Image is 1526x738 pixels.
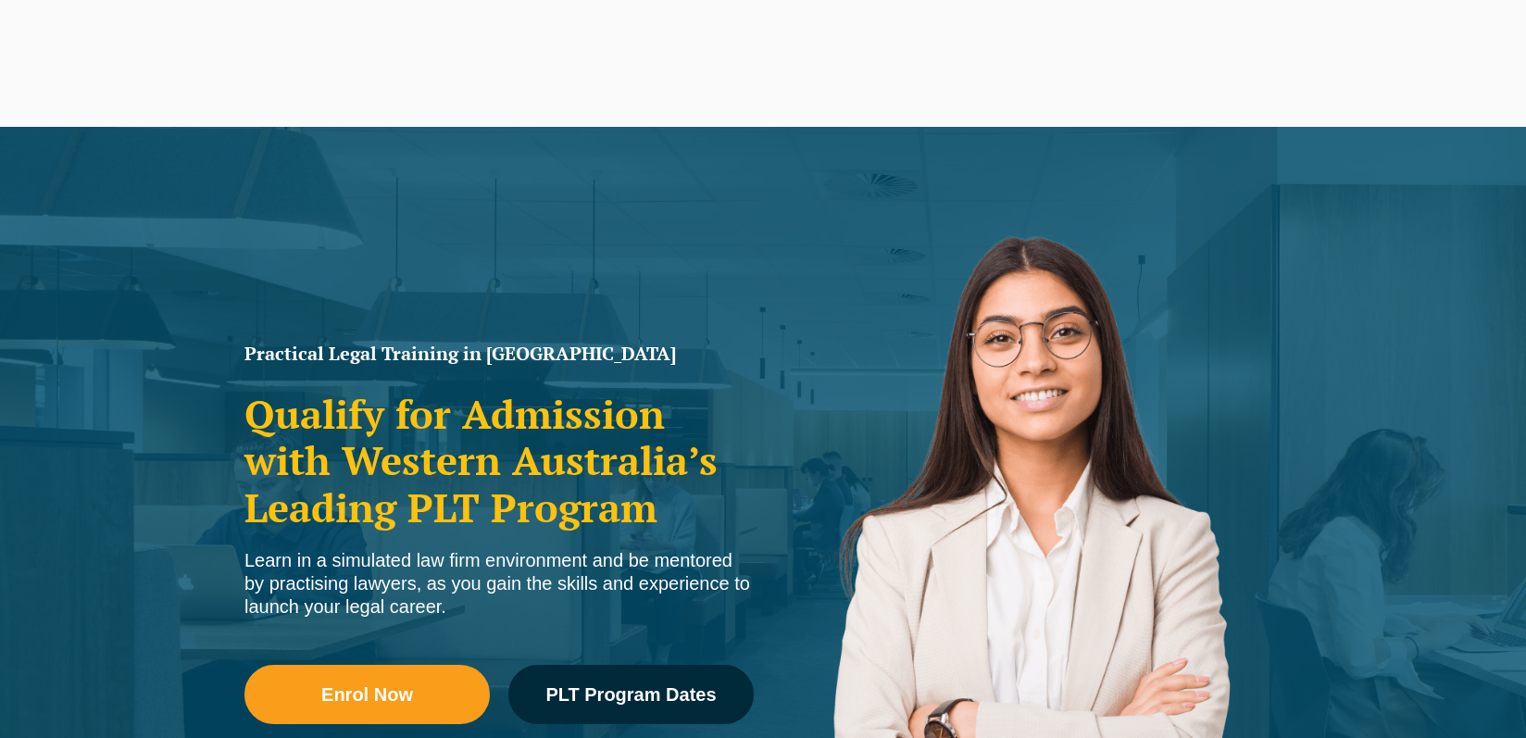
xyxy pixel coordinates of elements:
h1: Practical Legal Training in [GEOGRAPHIC_DATA] [244,344,754,363]
span: Enrol Now [321,685,413,704]
span: PLT Program Dates [545,685,716,704]
a: PLT Program Dates [508,665,754,724]
div: Learn in a simulated law firm environment and be mentored by practising lawyers, as you gain the ... [244,549,754,619]
h2: Qualify for Admission with Western Australia’s Leading PLT Program [244,391,754,531]
a: Enrol Now [244,665,490,724]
